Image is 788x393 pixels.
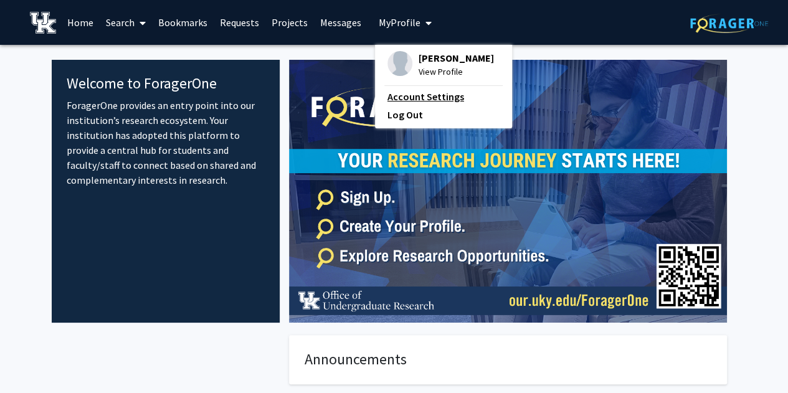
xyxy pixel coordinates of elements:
[265,1,314,44] a: Projects
[387,89,500,104] a: Account Settings
[9,337,53,384] iframe: Chat
[314,1,368,44] a: Messages
[67,98,265,187] p: ForagerOne provides an entry point into our institution’s research ecosystem. Your institution ha...
[100,1,152,44] a: Search
[419,65,494,78] span: View Profile
[305,351,711,369] h4: Announcements
[379,16,420,29] span: My Profile
[387,51,412,76] img: Profile Picture
[214,1,265,44] a: Requests
[152,1,214,44] a: Bookmarks
[387,107,500,122] a: Log Out
[387,51,494,78] div: Profile Picture[PERSON_NAME]View Profile
[419,51,494,65] span: [PERSON_NAME]
[67,75,265,93] h4: Welcome to ForagerOne
[289,60,727,323] img: Cover Image
[690,14,768,33] img: ForagerOne Logo
[30,12,57,34] img: University of Kentucky Logo
[61,1,100,44] a: Home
